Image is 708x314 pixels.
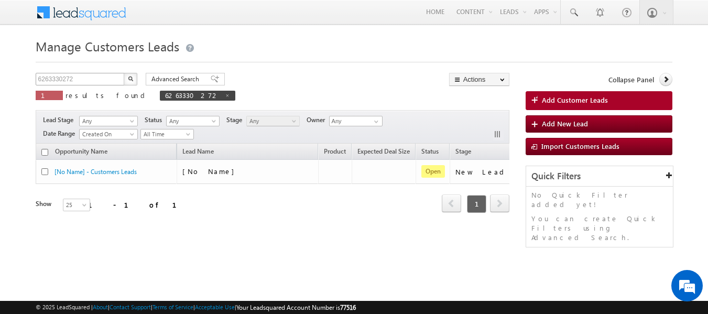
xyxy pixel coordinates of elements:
[165,91,220,100] span: 6263330272
[467,195,486,213] span: 1
[526,166,673,187] div: Quick Filters
[153,304,193,310] a: Terms of Service
[55,168,137,176] a: [No Name] - Customers Leads
[421,165,445,178] span: Open
[226,115,246,125] span: Stage
[55,147,107,155] span: Opportunity Name
[141,129,191,139] span: All Time
[340,304,356,311] span: 77516
[608,75,654,84] span: Collapse Panel
[43,115,78,125] span: Lead Stage
[236,304,356,311] span: Your Leadsquared Account Number is
[307,115,329,125] span: Owner
[442,196,461,212] a: prev
[110,304,151,310] a: Contact Support
[128,76,133,81] img: Search
[416,146,444,159] a: Status
[368,116,382,127] a: Show All Items
[542,95,608,105] span: Add Customer Leads
[541,142,619,150] span: Import Customers Leads
[526,91,673,110] a: Add Customer Leads
[167,116,216,126] span: Any
[80,116,134,126] span: Any
[531,214,668,242] p: You can create Quick Filters using Advanced Search.
[324,147,346,155] span: Product
[93,304,108,310] a: About
[36,199,55,209] div: Show
[455,167,508,177] div: New Lead
[177,146,219,159] span: Lead Name
[450,146,476,159] a: Stage
[79,116,138,126] a: Any
[63,199,90,211] a: 25
[151,74,202,84] span: Advanced Search
[542,119,588,128] span: Add New Lead
[140,129,194,139] a: All Time
[455,147,471,155] span: Stage
[490,196,509,212] a: next
[36,302,356,312] span: © 2025 LeadSquared | | | | |
[357,147,410,155] span: Expected Deal Size
[41,149,48,156] input: Check all records
[88,199,189,211] div: 1 - 1 of 1
[80,129,134,139] span: Created On
[50,146,113,159] a: Opportunity Name
[195,304,235,310] a: Acceptable Use
[352,146,415,159] a: Expected Deal Size
[442,194,461,212] span: prev
[145,115,166,125] span: Status
[182,167,239,176] span: [No Name]
[66,91,149,100] span: results found
[246,116,300,126] a: Any
[79,129,138,139] a: Created On
[63,200,91,210] span: 25
[36,38,179,55] span: Manage Customers Leads
[43,129,79,138] span: Date Range
[41,91,58,100] span: 1
[490,194,509,212] span: next
[166,116,220,126] a: Any
[329,116,383,126] input: Type to Search
[449,73,509,86] button: Actions
[247,116,297,126] span: Any
[531,190,668,209] p: No Quick Filter added yet!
